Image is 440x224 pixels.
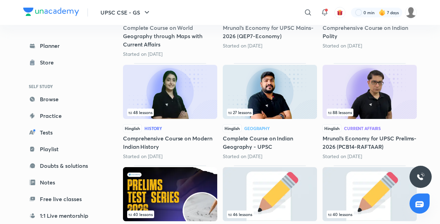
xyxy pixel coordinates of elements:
img: Company Logo [23,8,79,16]
span: Hinglish [223,124,241,132]
a: Practice [23,109,104,123]
button: UPSC CSE - GS [96,6,155,19]
div: Mrunal’s Economy for UPSC Prelims-2026 (PCB14-RAFTAAR) [323,63,417,160]
h5: Complete Course on Indian Geography - UPSC [223,134,317,151]
div: Started on Aug 18 [323,42,417,49]
span: Hinglish [323,124,341,132]
div: infocontainer [127,109,213,116]
a: Store [23,55,104,69]
div: infocontainer [327,210,413,218]
img: Thumbnail [223,65,317,119]
div: Started on Aug 29 [123,51,217,58]
div: Geography [244,126,270,130]
span: 48 lessons [129,110,152,114]
div: infocontainer [127,210,213,218]
a: Browse [23,92,104,106]
span: Hinglish [123,124,142,132]
div: Started on Jul 17 [323,153,417,160]
div: infocontainer [227,210,313,218]
span: 40 lessons [129,212,153,216]
h5: Complete Course on World Geography through Maps with Current Affairs [123,24,217,49]
img: Akhila [405,7,417,18]
h5: Mrunal’s Economy for UPSC Mains-2026 (QEP7-Economy) [223,24,317,40]
img: streak [379,9,386,16]
div: Complete Course on Indian Geography - UPSC [223,63,317,160]
h5: Comprehensive Course on Indian Polity [323,24,417,40]
button: avatar [334,7,345,18]
a: Playlist [23,142,104,156]
div: Current Affairs [344,126,381,130]
div: Started on Aug 20 [123,153,217,160]
img: Thumbnail [323,167,417,221]
span: 40 lessons [328,212,352,216]
img: ttu [416,173,425,181]
span: 27 lessons [228,110,252,114]
div: infosection [327,210,413,218]
div: Started on Aug 28 [223,42,317,49]
a: Doubts & solutions [23,159,104,173]
h5: Mrunal’s Economy for UPSC Prelims-2026 (PCB14-RAFTAAR) [323,134,417,151]
a: Free live classes [23,192,104,206]
img: Thumbnail [123,65,217,119]
span: 88 lessons [328,110,352,114]
a: 1:1 Live mentorship [23,209,104,223]
div: Started on Jul 22 [223,153,317,160]
div: History [144,126,162,130]
div: left [127,210,213,218]
img: Thumbnail [323,65,417,119]
a: Company Logo [23,8,79,18]
div: infosection [227,210,313,218]
div: Comprehensive Course on Modern Indian History [123,63,217,160]
img: Thumbnail [123,167,217,221]
span: 46 lessons [228,212,252,216]
h6: SELF STUDY [23,80,104,92]
div: infosection [127,210,213,218]
a: Planner [23,39,104,53]
div: infosection [127,109,213,116]
div: Store [40,58,58,67]
h5: Comprehensive Course on Modern Indian History [123,134,217,151]
img: avatar [337,9,343,16]
div: infosection [227,109,313,116]
div: left [327,109,413,116]
div: infocontainer [327,109,413,116]
a: Notes [23,175,104,189]
div: left [227,210,313,218]
div: infocontainer [227,109,313,116]
img: Thumbnail [223,167,317,221]
div: left [127,109,213,116]
div: left [327,210,413,218]
div: left [227,109,313,116]
div: infosection [327,109,413,116]
a: Tests [23,126,104,139]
